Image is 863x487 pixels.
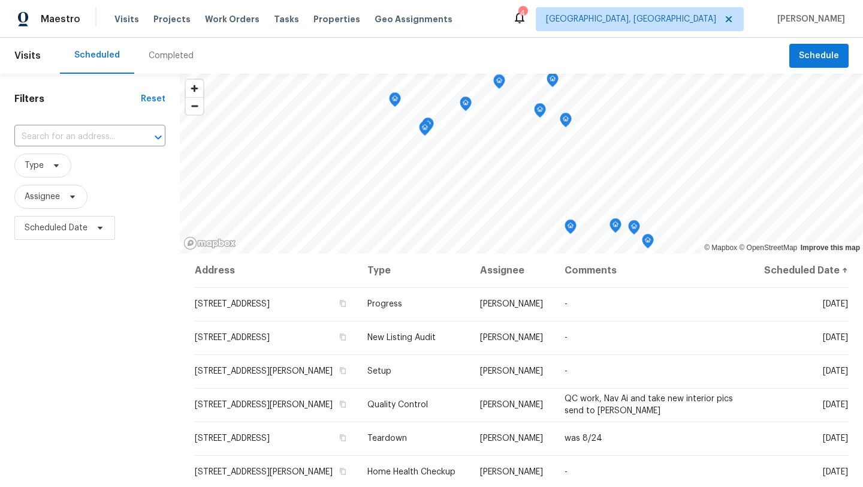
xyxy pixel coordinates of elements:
span: - [565,300,568,308]
span: [DATE] [823,333,848,342]
span: [STREET_ADDRESS][PERSON_NAME] [195,468,333,476]
span: [DATE] [823,401,848,409]
span: [PERSON_NAME] [480,468,543,476]
button: Copy Address [337,432,348,443]
span: [STREET_ADDRESS] [195,333,270,342]
span: Setup [367,367,391,375]
span: Work Orders [205,13,259,25]
div: Map marker [460,97,472,115]
span: Quality Control [367,401,428,409]
span: Projects [153,13,191,25]
div: Map marker [560,113,572,131]
th: Assignee [470,254,555,287]
button: Copy Address [337,365,348,376]
span: [STREET_ADDRESS][PERSON_NAME] [195,367,333,375]
div: Completed [149,50,194,62]
span: Type [25,160,44,172]
button: Copy Address [337,466,348,477]
button: Copy Address [337,332,348,342]
th: Address [194,254,358,287]
button: Open [150,129,167,146]
input: Search for an address... [14,128,132,146]
button: Zoom in [186,80,203,97]
th: Scheduled Date ↑ [752,254,849,287]
canvas: Map [180,74,863,254]
span: Teardown [367,434,407,443]
div: Map marker [493,74,505,93]
span: was 8/24 [565,434,602,443]
span: [PERSON_NAME] [480,401,543,409]
div: Scheduled [74,49,120,61]
span: [STREET_ADDRESS] [195,300,270,308]
span: Visits [14,43,41,69]
span: [PERSON_NAME] [480,434,543,443]
a: Mapbox homepage [183,236,236,250]
span: Zoom out [186,98,203,115]
span: Home Health Checkup [367,468,455,476]
span: Maestro [41,13,80,25]
span: [PERSON_NAME] [480,300,543,308]
span: [DATE] [823,367,848,375]
div: Map marker [609,218,621,237]
span: - [565,468,568,476]
span: [PERSON_NAME] [480,367,543,375]
span: Visits [114,13,139,25]
span: Properties [313,13,360,25]
button: Schedule [789,44,849,68]
div: Map marker [628,220,640,239]
span: [DATE] [823,434,848,443]
a: Improve this map [801,243,860,252]
span: [PERSON_NAME] [480,333,543,342]
button: Copy Address [337,298,348,309]
th: Comments [555,254,752,287]
div: Map marker [389,92,401,111]
div: Map marker [565,220,577,238]
span: New Listing Audit [367,333,436,342]
div: Reset [141,93,165,105]
h1: Filters [14,93,141,105]
a: OpenStreetMap [739,243,797,252]
span: [DATE] [823,300,848,308]
div: Map marker [534,103,546,122]
span: Scheduled Date [25,222,87,234]
button: Copy Address [337,399,348,410]
span: [GEOGRAPHIC_DATA], [GEOGRAPHIC_DATA] [546,13,716,25]
div: Map marker [419,121,431,140]
div: Map marker [422,118,434,136]
span: Schedule [799,49,839,64]
button: Zoom out [186,97,203,115]
a: Mapbox [704,243,737,252]
span: [STREET_ADDRESS][PERSON_NAME] [195,401,333,409]
span: - [565,333,568,342]
span: [PERSON_NAME] [773,13,845,25]
div: Map marker [642,234,654,252]
span: Progress [367,300,402,308]
span: Geo Assignments [375,13,452,25]
span: - [565,367,568,375]
div: Map marker [547,73,559,91]
span: QC work, Nav Ai and take new interior pics send to [PERSON_NAME] [565,395,733,415]
span: [DATE] [823,468,848,476]
div: 4 [518,7,527,19]
span: Tasks [274,15,299,23]
span: Assignee [25,191,60,203]
th: Type [358,254,470,287]
span: [STREET_ADDRESS] [195,434,270,443]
